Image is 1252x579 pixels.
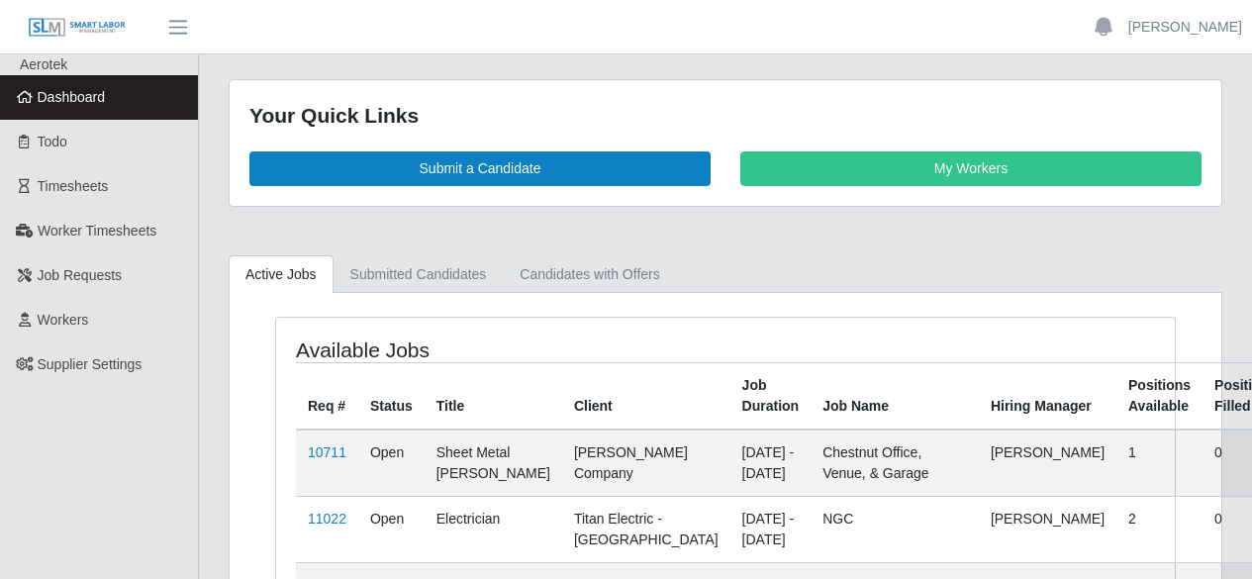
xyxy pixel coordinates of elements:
a: 10711 [308,444,346,460]
img: SLM Logo [28,17,127,39]
a: Submit a Candidate [249,151,711,186]
a: [PERSON_NAME] [1128,17,1242,38]
td: Sheet Metal [PERSON_NAME] [425,430,562,497]
a: Submitted Candidates [334,255,504,294]
th: Job Name [811,362,979,430]
th: Positions Available [1116,362,1203,430]
h4: Available Jobs [296,338,636,362]
th: Status [358,362,425,430]
td: [DATE] - [DATE] [730,496,812,562]
td: [DATE] - [DATE] [730,430,812,497]
td: [PERSON_NAME] [979,496,1116,562]
span: Workers [38,312,89,328]
span: Timesheets [38,178,109,194]
td: NGC [811,496,979,562]
div: Your Quick Links [249,100,1202,132]
a: Active Jobs [229,255,334,294]
td: 2 [1116,496,1203,562]
span: Job Requests [38,267,123,283]
td: Chestnut Office, Venue, & Garage [811,430,979,497]
td: 1 [1116,430,1203,497]
span: Worker Timesheets [38,223,156,239]
td: [PERSON_NAME] Company [562,430,730,497]
span: Dashboard [38,89,106,105]
th: Hiring Manager [979,362,1116,430]
span: Todo [38,134,67,149]
span: Supplier Settings [38,356,143,372]
th: Client [562,362,730,430]
a: 11022 [308,511,346,527]
td: Titan Electric - [GEOGRAPHIC_DATA] [562,496,730,562]
th: Title [425,362,562,430]
span: Aerotek [20,56,67,72]
th: Job Duration [730,362,812,430]
td: Open [358,496,425,562]
a: Candidates with Offers [503,255,676,294]
td: Open [358,430,425,497]
td: [PERSON_NAME] [979,430,1116,497]
th: Req # [296,362,358,430]
a: My Workers [740,151,1202,186]
td: Electrician [425,496,562,562]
